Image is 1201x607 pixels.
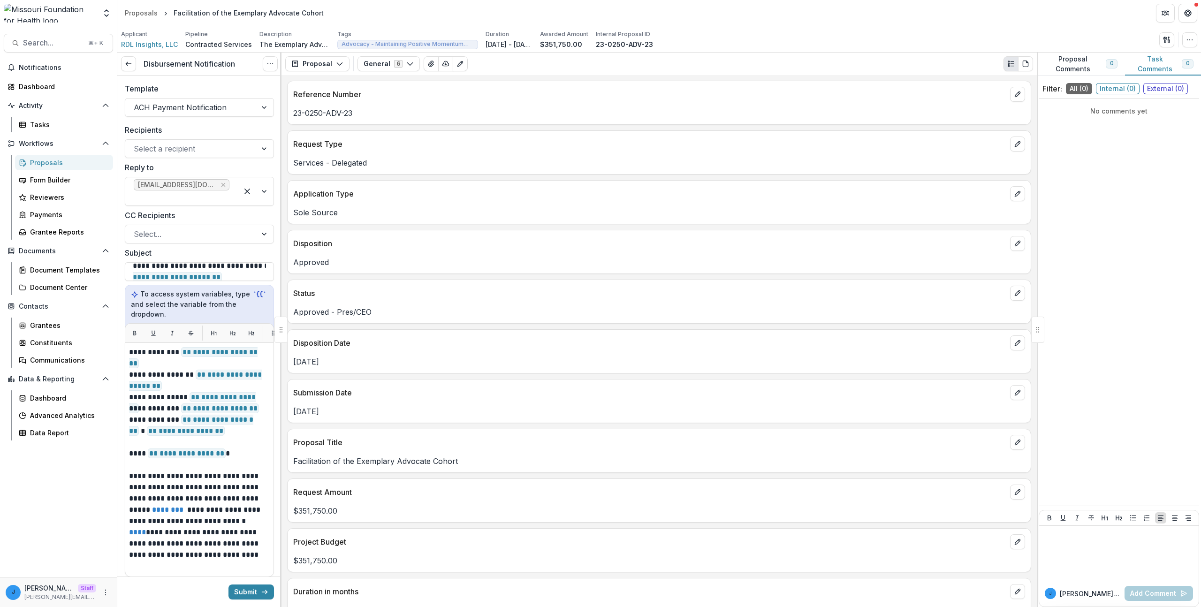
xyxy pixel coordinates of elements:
span: [EMAIL_ADDRESS][DOMAIN_NAME] [138,181,217,189]
a: Proposals [121,6,161,20]
img: Missouri Foundation for Health logo [4,4,96,23]
label: Subject [125,247,268,258]
button: edit [1010,87,1025,102]
button: Add Comment [1125,586,1193,601]
label: Recipients [125,124,268,136]
p: Sole Source [293,207,1025,218]
div: jonah@trytemelio.com [12,589,15,595]
div: Clear selected options [240,184,255,199]
p: Disposition Date [293,337,1006,349]
div: Constituents [30,338,106,348]
p: Proposal Title [293,437,1006,448]
p: [DATE] - [DATE] [486,39,532,49]
button: Align Center [1169,512,1180,524]
button: edit [1010,186,1025,201]
label: CC Recipients [125,210,268,221]
p: [PERSON_NAME][EMAIL_ADDRESS][DOMAIN_NAME] [24,583,74,593]
h3: Disbursement Notification [144,60,235,68]
label: Reply to [125,162,268,173]
div: Proposals [30,158,106,167]
p: Facilitation of the Exemplary Advocate Cohort [293,455,1025,467]
span: Contacts [19,303,98,311]
p: Application Type [293,188,1006,199]
button: H1 [206,326,221,341]
div: Document Center [30,282,106,292]
button: Strike [1086,512,1097,524]
span: Notifications [19,64,109,72]
button: Options [263,56,278,71]
p: Submission Date [293,387,1006,398]
p: Applicant [121,30,147,38]
div: Advanced Analytics [30,410,106,420]
p: Duration [486,30,509,38]
p: Internal Proposal ID [596,30,650,38]
a: Grantee Reports [15,224,113,240]
div: Remove lhuffstutler@mffh.org [220,180,227,190]
button: edit [1010,286,1025,301]
p: Request Type [293,138,1006,150]
a: Proposals [15,155,113,170]
button: Edit as form [453,56,468,71]
button: edit [1010,385,1025,400]
p: Status [293,288,1006,299]
a: Constituents [15,335,113,350]
button: Align Left [1155,512,1166,524]
button: edit [1010,137,1025,152]
button: Plaintext view [1003,56,1019,71]
button: Italic [165,326,180,341]
a: Dashboard [4,79,113,94]
button: Open Data & Reporting [4,372,113,387]
button: H2 [225,326,240,341]
button: Bold [127,326,142,341]
p: [PERSON_NAME][EMAIL_ADDRESS][DOMAIN_NAME] [1060,589,1121,599]
p: Project Budget [293,536,1006,547]
button: Submit [228,584,274,599]
button: Heading 1 [1099,512,1110,524]
div: Facilitation of the Exemplary Advocate Cohort [174,8,324,18]
p: Approved - Pres/CEO [293,306,1025,318]
button: List [267,326,282,341]
p: Filter: [1042,83,1062,94]
p: The Exemplary Advocate Cohort (EAC) initiative is focused on building a coordinated field of heal... [259,39,330,49]
button: Underline [1057,512,1069,524]
button: Open Contacts [4,299,113,314]
p: $351,750.00 [293,505,1025,516]
div: Communications [30,355,106,365]
span: RDL Insights, LLC [121,39,178,49]
p: Request Amount [293,486,1006,498]
button: H3 [244,326,259,341]
span: Data & Reporting [19,375,98,383]
a: Payments [15,207,113,222]
button: edit [1010,335,1025,350]
button: Notifications [4,60,113,75]
p: 23-0250-ADV-23 [293,107,1025,119]
span: 0 [1110,60,1113,67]
p: Reference Number [293,89,1006,100]
div: Dashboard [19,82,106,91]
label: Template [125,83,268,94]
button: Open Workflows [4,136,113,151]
button: Bullet List [1127,512,1139,524]
span: External ( 0 ) [1143,83,1188,94]
p: Disposition [293,238,1006,249]
button: Ordered List [1141,512,1152,524]
a: Tasks [15,117,113,132]
button: More [100,587,111,598]
div: Form Builder [30,175,106,185]
button: edit [1010,534,1025,549]
p: Pipeline [185,30,208,38]
a: Advanced Analytics [15,408,113,423]
button: Open Activity [4,98,113,113]
button: Open Documents [4,243,113,258]
p: $351,750.00 [293,555,1025,566]
p: To access system variables, type and select the variable from the dropdown. [131,289,268,319]
span: Documents [19,247,98,255]
div: Proposals [125,8,158,18]
button: Proposal Comments [1037,53,1125,76]
a: Communications [15,352,113,368]
span: 0 [1186,60,1189,67]
button: Bold [1044,512,1055,524]
p: Contracted Services [185,39,252,49]
div: Document Templates [30,265,106,275]
span: All ( 0 ) [1066,83,1092,94]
